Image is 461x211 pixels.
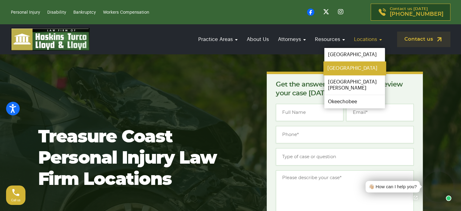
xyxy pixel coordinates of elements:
span: [PHONE_NUMBER] [390,11,443,17]
a: [GEOGRAPHIC_DATA][PERSON_NAME] [324,75,385,95]
a: [GEOGRAPHIC_DATA] [323,62,386,75]
a: Resources [312,31,348,48]
a: Contact us [DATE][PHONE_NUMBER] [371,4,450,21]
a: Contact us [397,32,450,47]
a: Personal Injury [11,10,40,15]
input: Email* [346,104,414,121]
input: Type of case or question [276,148,414,165]
a: Disability [47,10,66,15]
a: Okeechobee [324,95,385,108]
a: Practice Areas [195,31,241,48]
a: About Us [244,31,272,48]
img: logo [11,28,90,51]
h1: Treasure Coast Personal Injury Law Firm Locations [38,127,248,190]
a: Workers Compensation [103,10,149,15]
a: Open chat [409,191,422,204]
input: Full Name [276,104,343,121]
span: Call us [11,199,21,202]
a: Bankruptcy [73,10,96,15]
div: 👋🏼 How can I help you? [369,183,417,190]
a: Attorneys [275,31,309,48]
input: Phone* [276,126,414,143]
p: Get the answers you need. We’ll review your case [DATE], for free. [276,80,414,98]
a: [GEOGRAPHIC_DATA] [324,48,385,61]
a: Locations [351,31,385,48]
p: Contact us [DATE] [390,7,443,17]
